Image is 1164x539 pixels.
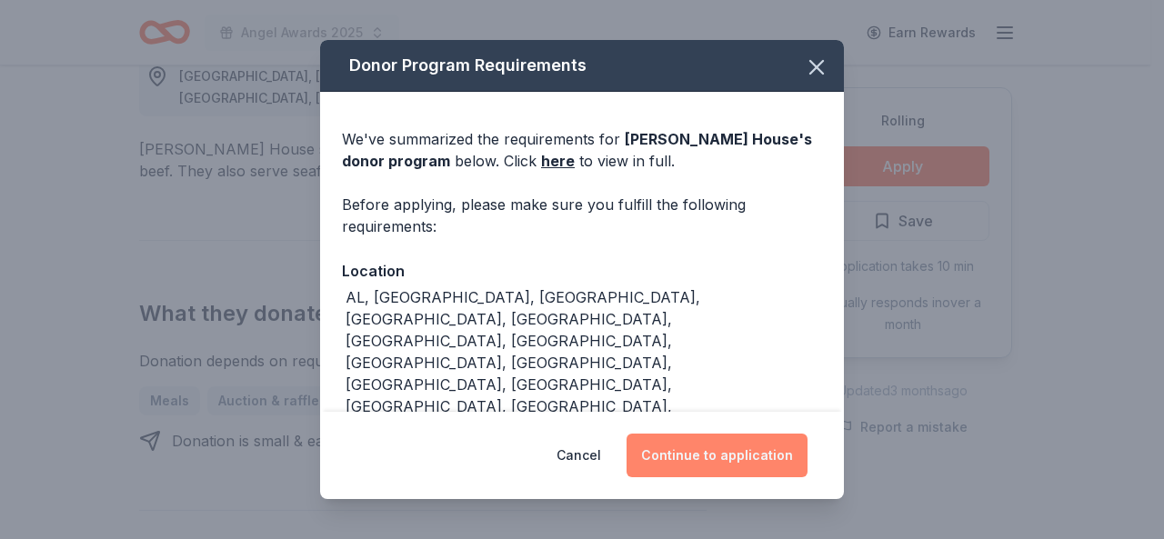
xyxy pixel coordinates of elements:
div: Donor Program Requirements [320,40,844,92]
button: Continue to application [627,434,808,477]
div: We've summarized the requirements for below. Click to view in full. [342,128,822,172]
button: Cancel [557,434,601,477]
a: here [541,150,575,172]
div: Before applying, please make sure you fulfill the following requirements: [342,194,822,237]
div: Location [342,259,822,283]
